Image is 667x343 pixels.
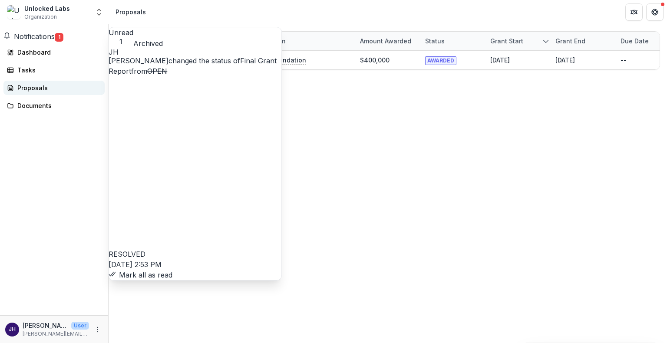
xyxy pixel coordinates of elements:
div: Grant end [550,36,591,46]
div: Grant start [485,32,550,50]
div: Proposals [17,83,98,92]
div: Status [420,32,485,50]
div: [DATE] [555,56,575,65]
div: [DATE] [490,56,510,65]
div: Grant end [550,32,615,50]
div: Foundation [246,32,355,50]
div: Status [420,36,450,46]
button: Get Help [646,3,664,21]
span: Notifications [14,32,55,41]
button: Partners [625,3,643,21]
span: AWARDED [425,56,456,65]
div: Documents [17,101,98,110]
button: Mark all as read [109,270,172,280]
p: [PERSON_NAME][EMAIL_ADDRESS][DOMAIN_NAME] [23,330,89,338]
a: Dashboard [3,45,105,59]
button: Unread [109,27,133,46]
div: Amount awarded [355,36,416,46]
span: Organization [24,13,57,21]
p: changed the status of from [109,56,281,259]
p: [DATE] 2:53 PM [109,259,281,270]
p: [PERSON_NAME] [23,321,68,330]
button: Open entity switcher [93,3,105,21]
a: Proposals [3,81,105,95]
div: Amount awarded [355,32,420,50]
span: [PERSON_NAME] [109,56,168,65]
s: OPEN [147,67,167,75]
div: $400,000 [360,56,390,65]
div: Jessica Hicklin [109,49,281,56]
span: 1 [109,38,133,46]
span: RESOLVED [109,250,145,258]
div: -- [621,56,627,65]
a: Final Grant Report [109,56,277,75]
button: Notifications1 [3,31,63,42]
p: User [71,322,89,330]
div: Jessica Hicklin [9,327,16,332]
div: Unlocked Labs [24,4,70,13]
div: Tasks [17,65,98,75]
div: Proposals [116,7,146,16]
nav: breadcrumb [112,6,149,18]
a: Documents [3,98,105,113]
a: Tasks [3,63,105,77]
span: 1 [55,33,63,42]
div: Dashboard [17,48,98,57]
div: Due Date [615,36,654,46]
button: More [92,324,103,335]
div: Grant start [485,36,528,46]
button: Archived [133,38,163,49]
svg: sorted descending [542,38,549,45]
img: Unlocked Labs [7,5,21,19]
